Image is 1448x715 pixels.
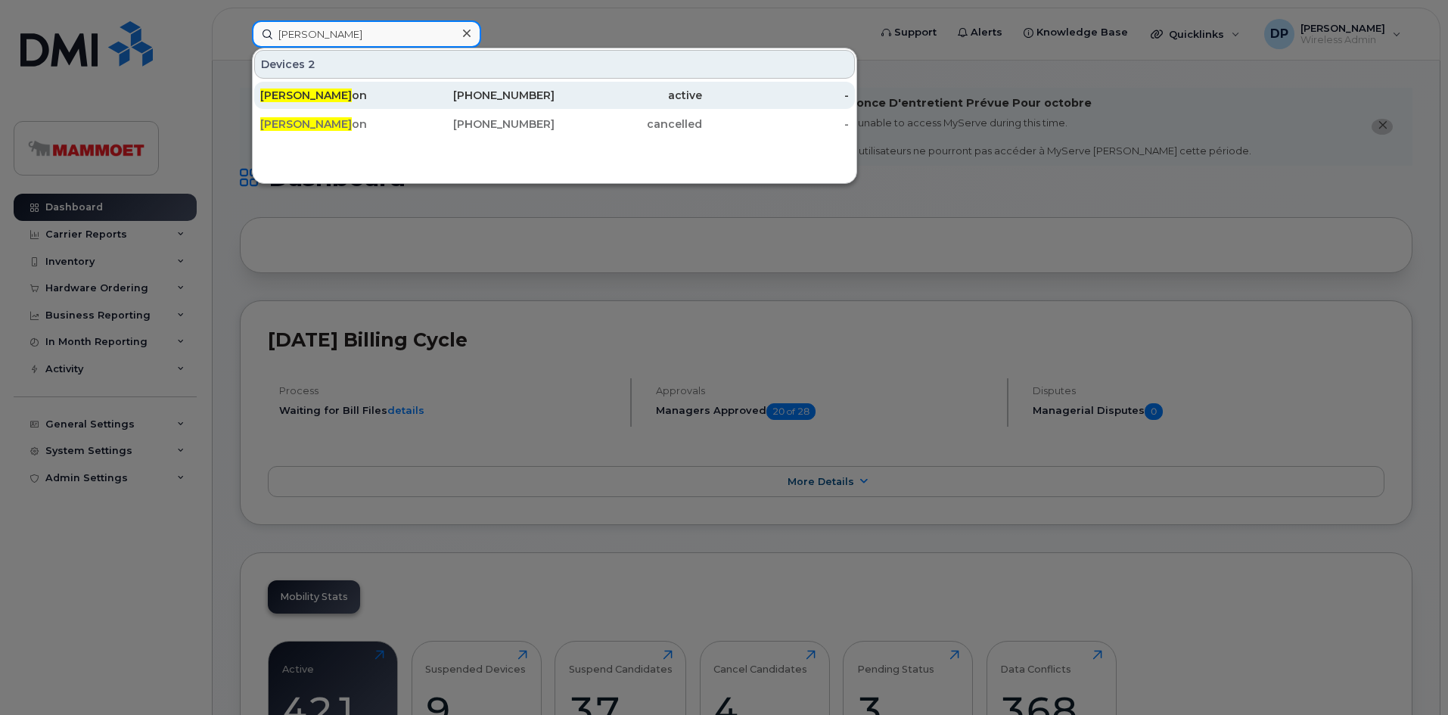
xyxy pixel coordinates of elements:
[260,89,352,102] span: [PERSON_NAME]
[555,88,702,103] div: active
[408,117,555,132] div: [PHONE_NUMBER]
[260,88,408,103] div: on
[254,110,855,138] a: [PERSON_NAME]on[PHONE_NUMBER]cancelled-
[254,50,855,79] div: Devices
[702,88,850,103] div: -
[408,88,555,103] div: [PHONE_NUMBER]
[260,117,408,132] div: on
[1382,649,1437,704] iframe: Messenger Launcher
[254,82,855,109] a: [PERSON_NAME]on[PHONE_NUMBER]active-
[308,57,315,72] span: 2
[260,117,352,131] span: [PERSON_NAME]
[702,117,850,132] div: -
[555,117,702,132] div: cancelled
